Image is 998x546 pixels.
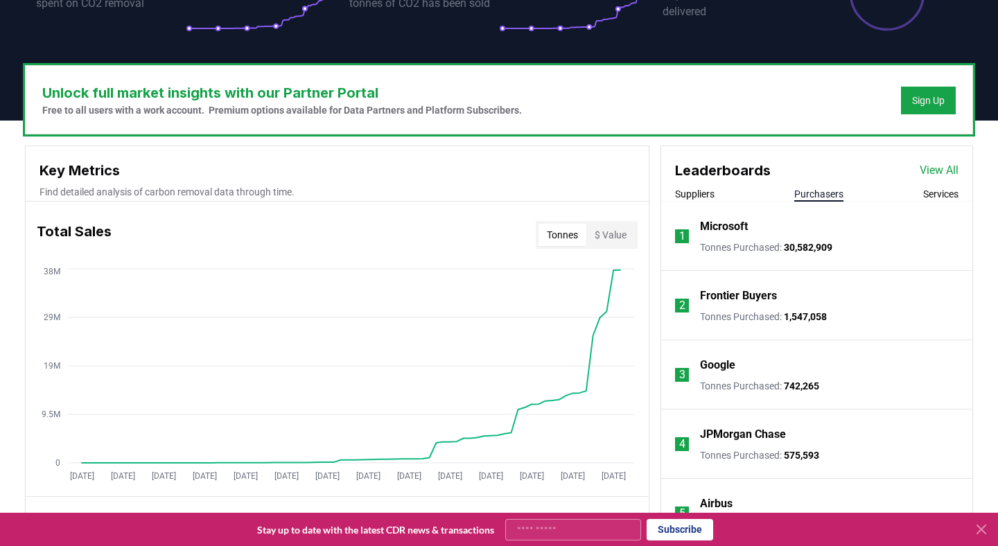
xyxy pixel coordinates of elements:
[234,471,258,481] tspan: [DATE]
[520,471,544,481] tspan: [DATE]
[700,379,819,393] p: Tonnes Purchased :
[700,310,827,324] p: Tonnes Purchased :
[700,495,733,512] a: Airbus
[923,187,958,201] button: Services
[912,94,945,107] a: Sign Up
[586,224,635,246] button: $ Value
[794,187,843,201] button: Purchasers
[55,458,60,468] tspan: 0
[40,160,635,181] h3: Key Metrics
[700,426,786,443] a: JPMorgan Chase
[784,380,819,391] span: 742,265
[700,288,777,304] a: Frontier Buyers
[901,87,956,114] button: Sign Up
[42,82,522,103] h3: Unlock full market insights with our Partner Portal
[356,471,380,481] tspan: [DATE]
[679,505,685,522] p: 5
[40,185,635,199] p: Find detailed analysis of carbon removal data through time.
[111,471,135,481] tspan: [DATE]
[37,221,112,249] h3: Total Sales
[679,436,685,452] p: 4
[44,361,60,371] tspan: 19M
[679,228,685,245] p: 1
[274,471,299,481] tspan: [DATE]
[784,242,832,253] span: 30,582,909
[152,471,176,481] tspan: [DATE]
[700,218,748,235] a: Microsoft
[193,471,217,481] tspan: [DATE]
[920,162,958,179] a: View All
[397,471,421,481] tspan: [DATE]
[602,471,626,481] tspan: [DATE]
[315,471,340,481] tspan: [DATE]
[44,267,60,276] tspan: 38M
[561,471,585,481] tspan: [DATE]
[679,367,685,383] p: 3
[700,240,832,254] p: Tonnes Purchased :
[784,311,827,322] span: 1,547,058
[679,297,685,314] p: 2
[784,450,819,461] span: 575,593
[42,409,60,419] tspan: 9.5M
[70,471,94,481] tspan: [DATE]
[438,471,462,481] tspan: [DATE]
[700,448,819,462] p: Tonnes Purchased :
[700,357,735,373] a: Google
[539,224,586,246] button: Tonnes
[675,160,771,181] h3: Leaderboards
[42,103,522,117] p: Free to all users with a work account. Premium options available for Data Partners and Platform S...
[479,471,503,481] tspan: [DATE]
[44,312,60,322] tspan: 29M
[675,187,715,201] button: Suppliers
